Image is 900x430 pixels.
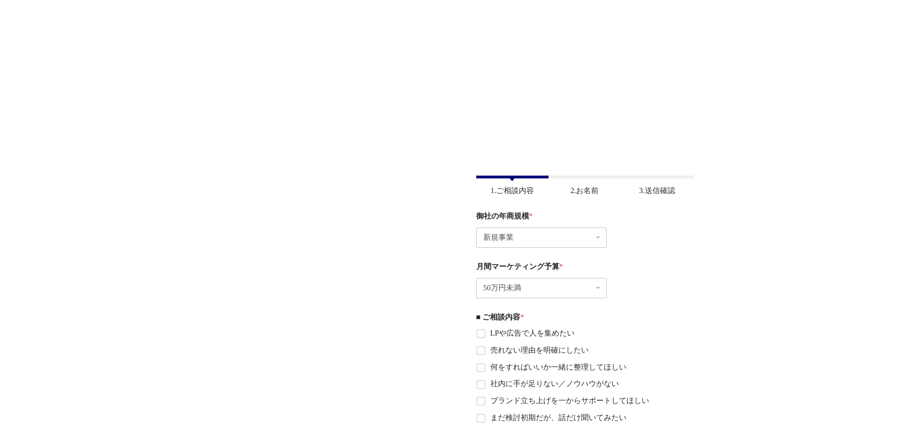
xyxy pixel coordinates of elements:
[476,211,533,220] label: 御社の年商規模
[621,176,693,178] span: 3
[485,396,649,406] label: ブランド立ち上げを一からサポートしてほしい
[485,413,626,423] label: まだ検討初期だが、話だけ聞いてみたい
[476,312,524,321] legend: ■ ご相談内容
[485,379,619,389] label: 社内に手が足りない／ノウハウがない
[632,186,682,195] span: 3.送信確認
[485,346,589,355] label: 売れない理由を明確にしたい
[485,329,575,338] label: LPや広告で人を集めたい
[563,186,606,195] span: 2.お名前
[476,262,563,271] label: 月間マーケティング予算
[485,363,626,372] label: 何をすればいいか一緒に整理してほしい
[549,176,621,178] span: 2
[483,186,541,195] span: 1.ご相談内容
[476,176,549,178] span: 1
